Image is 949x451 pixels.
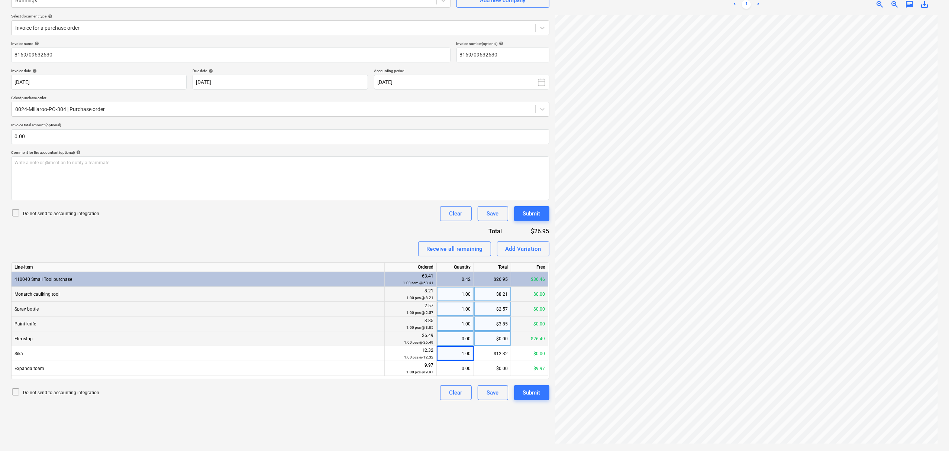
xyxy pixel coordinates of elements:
[505,244,541,254] div: Add Variation
[440,272,471,287] div: 0.42
[33,41,39,46] span: help
[514,227,549,236] div: $26.95
[474,317,511,331] div: $3.85
[511,287,548,302] div: $0.00
[12,287,385,302] div: Monarch caulking tool
[11,48,451,62] input: Invoice name
[11,41,451,46] div: Invoice name
[437,263,474,272] div: Quantity
[12,263,385,272] div: Line-item
[440,331,471,346] div: 0.00
[11,75,187,90] input: Invoice date not specified
[31,69,37,73] span: help
[12,317,385,331] div: Paint knife
[456,41,549,46] div: Invoice number (optional)
[474,272,511,287] div: $26.95
[11,150,549,155] div: Comment for the accountant (optional)
[403,281,433,285] small: 1.00 item @ 63.41
[23,390,99,396] p: Do not send to accounting integration
[426,244,483,254] div: Receive all remaining
[440,287,471,302] div: 1.00
[474,302,511,317] div: $2.57
[46,14,52,19] span: help
[478,385,508,400] button: Save
[440,206,472,221] button: Clear
[474,331,511,346] div: $0.00
[523,388,540,398] div: Submit
[440,385,472,400] button: Clear
[11,68,187,73] div: Invoice date
[514,385,549,400] button: Submit
[388,273,433,286] div: 63.41
[418,241,491,256] button: Receive all remaining
[440,346,471,361] div: 1.00
[511,346,548,361] div: $0.00
[456,48,549,62] input: Invoice number
[14,277,72,282] span: 410040 Small Tool purchase
[193,75,368,90] input: Due date not specified
[440,317,471,331] div: 1.00
[388,317,433,331] div: 3.85
[406,311,433,315] small: 1.00 pcs @ 2.57
[453,227,514,236] div: Total
[388,302,433,316] div: 2.57
[12,361,385,376] div: Expanda foam
[406,325,433,330] small: 1.00 pcs @ 3.85
[474,346,511,361] div: $12.32
[11,129,549,144] input: Invoice total amount (optional)
[511,302,548,317] div: $0.00
[478,206,508,221] button: Save
[487,209,499,218] div: Save
[497,241,549,256] button: Add Variation
[193,68,368,73] div: Due date
[449,388,462,398] div: Clear
[207,69,213,73] span: help
[12,302,385,317] div: Spray bottle
[523,209,540,218] div: Submit
[474,287,511,302] div: $8.21
[11,14,549,19] div: Select document type
[498,41,504,46] span: help
[388,288,433,301] div: 8.21
[374,75,549,90] button: [DATE]
[511,272,548,287] div: $36.46
[75,150,81,155] span: help
[374,68,549,75] p: Accounting period
[11,95,549,102] p: Select purchase order
[385,263,437,272] div: Ordered
[440,361,471,376] div: 0.00
[404,340,433,344] small: 1.00 pcs @ 26.49
[511,263,548,272] div: Free
[11,123,549,129] p: Invoice total amount (optional)
[12,331,385,346] div: Flexistrip
[388,332,433,346] div: 26.49
[406,370,433,374] small: 1.00 pcs @ 9.97
[511,331,548,346] div: $26.49
[511,317,548,331] div: $0.00
[404,355,433,359] small: 1.00 pcs @ 12.32
[487,388,499,398] div: Save
[474,263,511,272] div: Total
[23,211,99,217] p: Do not send to accounting integration
[511,361,548,376] div: $9.97
[514,206,549,221] button: Submit
[440,302,471,317] div: 1.00
[388,347,433,361] div: 12.32
[12,346,385,361] div: Sika
[474,361,511,376] div: $0.00
[449,209,462,218] div: Clear
[388,362,433,376] div: 9.97
[406,296,433,300] small: 1.00 pcs @ 8.21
